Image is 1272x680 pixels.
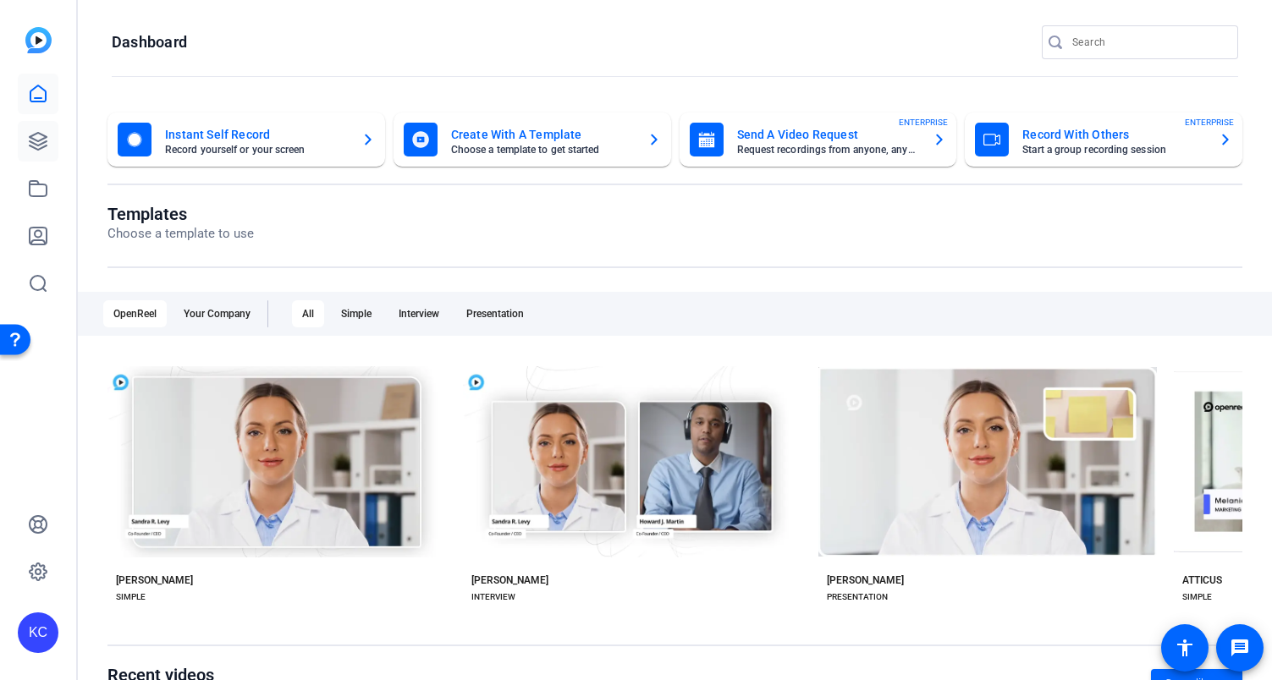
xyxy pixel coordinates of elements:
mat-icon: message [1230,638,1250,658]
img: blue-gradient.svg [25,27,52,53]
div: SIMPLE [116,590,146,604]
h1: Templates [107,204,254,224]
button: Instant Self RecordRecord yourself or your screen [107,112,385,167]
button: Create With A TemplateChoose a template to get started [394,112,671,167]
div: All [292,300,324,327]
div: PRESENTATION [827,590,888,604]
mat-icon: accessibility [1175,638,1195,658]
div: Presentation [456,300,534,327]
span: ENTERPRISE [1185,116,1234,129]
div: ATTICUS [1182,573,1222,587]
div: KC [18,612,58,653]
mat-card-subtitle: Record yourself or your screen [165,145,348,155]
mat-card-title: Send A Video Request [737,124,920,145]
div: [PERSON_NAME] [116,573,193,587]
span: ENTERPRISE [899,116,948,129]
mat-card-subtitle: Choose a template to get started [451,145,634,155]
h1: Dashboard [112,32,187,52]
div: SIMPLE [1182,590,1212,604]
mat-card-title: Instant Self Record [165,124,348,145]
mat-card-title: Record With Others [1022,124,1205,145]
div: Your Company [173,300,261,327]
button: Record With OthersStart a group recording sessionENTERPRISE [965,112,1242,167]
input: Search [1072,32,1225,52]
mat-card-subtitle: Start a group recording session [1022,145,1205,155]
div: Interview [388,300,449,327]
mat-card-title: Create With A Template [451,124,634,145]
mat-card-subtitle: Request recordings from anyone, anywhere [737,145,920,155]
div: INTERVIEW [471,590,515,604]
div: [PERSON_NAME] [827,573,904,587]
div: OpenReel [103,300,167,327]
div: [PERSON_NAME] [471,573,548,587]
button: Send A Video RequestRequest recordings from anyone, anywhereENTERPRISE [680,112,957,167]
p: Choose a template to use [107,224,254,244]
div: Simple [331,300,382,327]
